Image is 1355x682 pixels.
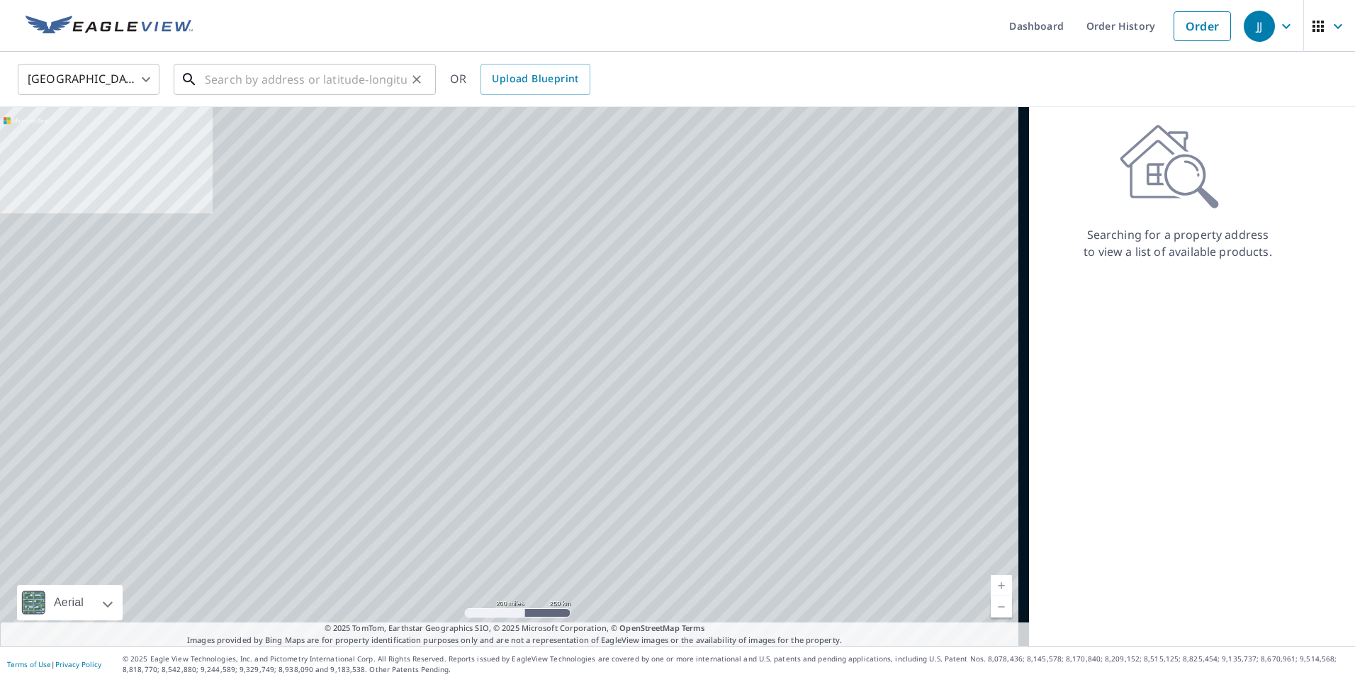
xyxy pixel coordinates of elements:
[55,659,101,669] a: Privacy Policy
[18,60,159,99] div: [GEOGRAPHIC_DATA]
[26,16,193,37] img: EV Logo
[17,585,123,620] div: Aerial
[7,660,101,669] p: |
[492,70,578,88] span: Upload Blueprint
[325,622,705,635] span: © 2025 TomTom, Earthstar Geographics SIO, © 2025 Microsoft Corporation, ©
[123,654,1348,675] p: © 2025 Eagle View Technologies, Inc. and Pictometry International Corp. All Rights Reserved. Repo...
[480,64,590,95] a: Upload Blueprint
[1244,11,1275,42] div: JJ
[682,622,705,633] a: Terms
[50,585,88,620] div: Aerial
[407,69,427,89] button: Clear
[991,596,1012,617] a: Current Level 5, Zoom Out
[1174,11,1231,41] a: Order
[1083,226,1273,260] p: Searching for a property address to view a list of available products.
[619,622,679,633] a: OpenStreetMap
[991,575,1012,596] a: Current Level 5, Zoom In
[205,60,407,99] input: Search by address or latitude-longitude
[7,659,51,669] a: Terms of Use
[450,64,590,95] div: OR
